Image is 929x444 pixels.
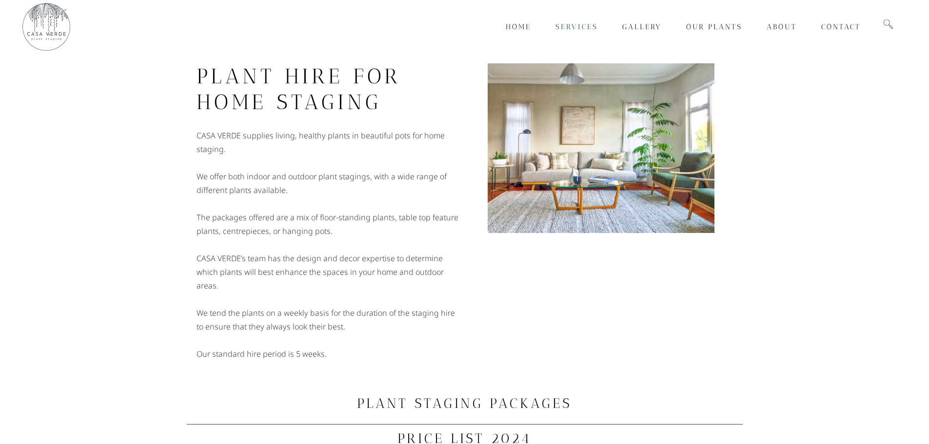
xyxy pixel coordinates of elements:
p: The packages offered are a mix of floor-standing plants, table top feature plants, centrepieces, ... [197,211,460,238]
span: Home [506,22,531,31]
p: We tend the plants on a weekly basis for the duration of the staging hire to ensure that they alw... [197,306,460,333]
p: Our standard hire period is 5 weeks. [197,347,460,361]
span: Our Plants [686,22,742,31]
p: CASA VERDE supplies living, healthy plants in beautiful pots for home staging. [197,129,460,156]
span: Contact [821,22,861,31]
h3: PLANT STAGING PACKAGES [192,394,738,413]
span: Gallery [622,22,662,31]
img: Plant Hire [488,63,714,233]
p: CASA VERDE’s team has the design and decor expertise to determine which plants will best enhance ... [197,251,460,292]
h2: PLANT HIRE FOR HOME STAGING [197,63,460,115]
span: Services [555,22,598,31]
span: About [767,22,797,31]
p: We offer both indoor and outdoor plant stagings, with a wide range of different plants available. [197,170,460,197]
